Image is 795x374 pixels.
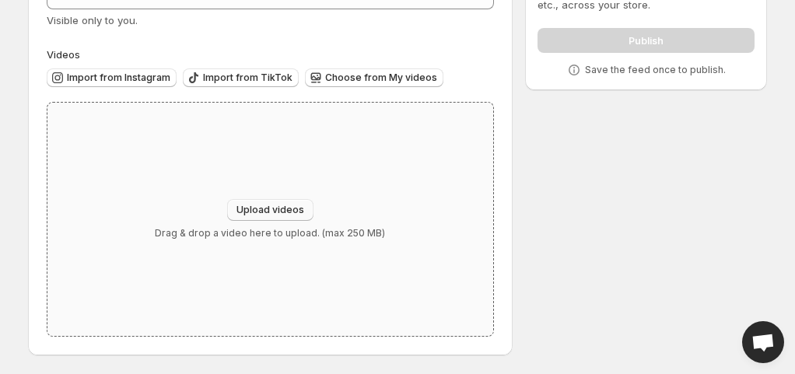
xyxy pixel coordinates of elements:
[742,321,784,363] a: Open chat
[47,68,177,87] button: Import from Instagram
[203,72,292,84] span: Import from TikTok
[155,227,385,239] p: Drag & drop a video here to upload. (max 250 MB)
[585,64,726,76] p: Save the feed once to publish.
[227,199,313,221] button: Upload videos
[183,68,299,87] button: Import from TikTok
[47,14,138,26] span: Visible only to you.
[325,72,437,84] span: Choose from My videos
[236,204,304,216] span: Upload videos
[47,48,80,61] span: Videos
[305,68,443,87] button: Choose from My videos
[67,72,170,84] span: Import from Instagram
